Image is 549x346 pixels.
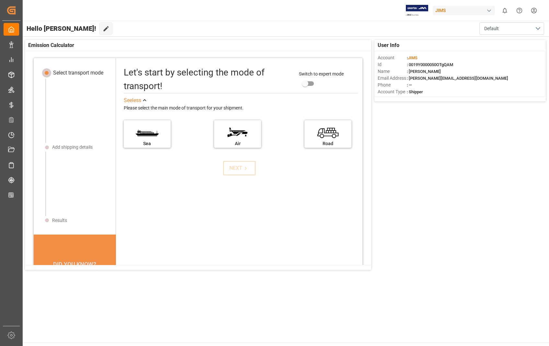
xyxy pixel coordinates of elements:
div: Road [308,140,348,147]
span: Id [378,61,407,68]
span: : [PERSON_NAME][EMAIL_ADDRESS][DOMAIN_NAME] [407,76,508,81]
span: : — [407,83,412,87]
span: : Shipper [407,89,423,94]
span: Account [378,54,407,61]
span: Phone [378,82,407,88]
span: User Info [378,41,399,49]
div: JIMS [433,6,495,15]
button: JIMS [433,4,498,17]
button: show 0 new notifications [498,3,512,18]
span: JIMS [408,55,417,60]
span: : [PERSON_NAME] [407,69,441,74]
div: Please select the main mode of transport for your shipment. [124,104,358,112]
div: Select transport mode [53,69,103,77]
div: Air [217,140,258,147]
button: open menu [479,22,544,35]
span: Switch to expert mode [299,71,344,76]
span: Default [484,25,499,32]
div: Sea [127,140,167,147]
div: See less [124,97,141,104]
span: : 0019Y0000050OTgQAM [407,62,453,67]
div: Results [52,217,67,224]
div: NEXT [229,164,249,172]
div: Let's start by selecting the mode of transport! [124,66,292,93]
span: : [407,55,417,60]
span: Emission Calculator [28,41,74,49]
img: Exertis%20JAM%20-%20Email%20Logo.jpg_1722504956.jpg [406,5,428,16]
div: Add shipping details [52,144,93,151]
span: Hello [PERSON_NAME]! [27,22,96,35]
span: Name [378,68,407,75]
span: Email Address [378,75,407,82]
span: Account Type [378,88,407,95]
button: Help Center [512,3,527,18]
div: DID YOU KNOW? [34,257,116,271]
button: NEXT [223,161,256,175]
